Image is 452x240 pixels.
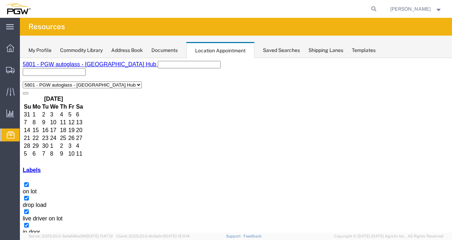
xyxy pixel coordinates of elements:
td: 5 [4,92,11,99]
span: in door [3,171,20,177]
td: 3 [48,84,55,92]
td: 10 [30,61,39,68]
td: 4 [56,84,64,92]
iframe: FS Legacy Container [20,58,452,233]
input: live driver on lot [4,151,9,156]
td: 1 [30,84,39,92]
td: 20 [56,69,64,76]
td: 2 [40,84,48,92]
span: Copyright © [DATE]-[DATE] Agistix Inc., All Rights Reserved [334,233,443,239]
td: 7 [22,92,29,99]
span: Client: 2025.20.0-8c6e0cf [116,234,190,238]
td: 11 [56,92,64,99]
input: on lot [4,124,9,129]
img: logo [5,4,31,14]
a: Feedback [243,234,262,238]
td: 14 [4,69,11,76]
input: drop load [4,138,9,142]
td: 27 [56,77,64,84]
div: My Profile [28,47,52,54]
td: 9 [22,61,29,68]
td: 10 [48,92,55,99]
input: in door [4,165,9,169]
div: Commodity Library [60,47,103,54]
a: Support [226,234,244,238]
td: 17 [30,69,39,76]
td: 30 [22,84,29,92]
div: Shipping Lanes [308,47,343,54]
div: Saved Searches [263,47,300,54]
span: Server: 2025.20.0-5efa686e39f [28,234,113,238]
span: on lot [3,130,17,136]
td: 9 [40,92,48,99]
td: 25 [40,77,48,84]
h4: Resources [28,18,65,36]
td: 12 [48,61,55,68]
td: 21 [4,77,11,84]
td: 11 [40,61,48,68]
td: 13 [56,61,64,68]
span: live driver on lot [3,157,43,163]
td: 22 [12,77,21,84]
a: Labels [3,109,21,115]
span: drop load [3,144,27,150]
td: 29 [12,84,21,92]
div: Location Appointment [186,42,254,58]
button: [PERSON_NAME] [390,5,442,13]
span: [DATE] 12:11:14 [164,234,190,238]
td: 26 [48,77,55,84]
td: 19 [48,69,55,76]
div: Address Book [111,47,143,54]
td: 16 [22,69,29,76]
td: 24 [30,77,39,84]
span: [DATE] 11:47:12 [86,234,113,238]
td: 28 [4,84,11,92]
td: 23 [22,77,29,84]
td: 15 [12,69,21,76]
td: 6 [12,92,21,99]
div: Documents [151,47,178,54]
td: 8 [30,92,39,99]
td: 18 [40,69,48,76]
div: Templates [352,47,376,54]
span: Adrian Castro [390,5,431,13]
